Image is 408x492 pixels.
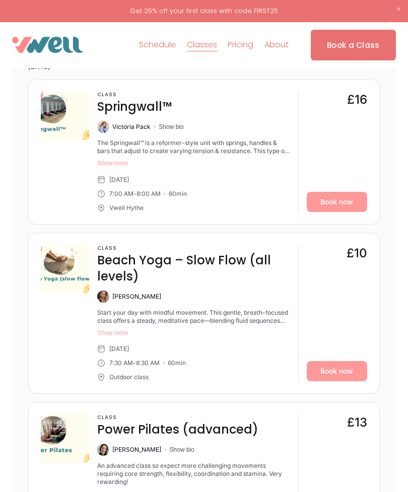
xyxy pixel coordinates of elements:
[97,252,290,285] h4: Beach Yoga – Slow Flow (all levels)
[137,190,161,198] div: 8:00 AM
[97,462,290,486] div: An advanced class so expect more challenging movements requiring core strength, flexibility, coor...
[97,92,172,98] h3: Class
[41,414,89,463] img: de308265-3e9d-4747-ba2f-d825c0cdbde0.png
[112,123,151,131] div: Victoria Pack
[264,37,289,53] a: folder dropdown
[109,373,149,381] div: Outdoor class
[133,359,136,367] div: -
[187,37,217,53] a: folder dropdown
[347,414,367,431] div: £13
[136,359,160,367] div: 8:30 AM
[97,291,109,303] img: Alyssa Costantini
[97,444,109,456] img: Laura Berduig
[228,37,253,53] a: Pricing
[97,139,290,155] div: The Springwall™ is a reformer-style unit with springs, handles & bars that adjust to create varyi...
[109,190,133,198] div: 7:00 AM
[12,37,84,53] img: VWell
[41,245,89,294] img: 6f8ba8e4-009e-41a1-afdf-fe1eb10c3fd6.png
[109,359,133,367] div: 7:30 AM
[41,92,89,140] img: 5d9617d8-c062-43cb-9683-4a4abb156b5d.png
[169,190,187,198] div: 60 min
[347,92,367,108] div: £16
[307,192,367,212] a: Book now
[139,37,176,53] a: Schedule
[109,345,129,353] div: [DATE]
[109,204,144,212] div: Vwell Hythe
[264,38,289,52] span: About
[112,293,161,301] div: [PERSON_NAME]
[97,121,109,133] img: Victoria Pack
[159,123,183,131] button: Show bio
[97,245,290,251] h3: Class
[97,99,172,115] h4: Springwall™
[97,159,290,167] button: Show more
[97,309,290,325] div: Start your day with mindful movement. This gentle, breath-focused class offers a steady, meditati...
[133,190,137,198] div: -
[97,414,258,420] h3: Class
[169,446,194,454] button: Show bio
[97,421,258,438] h4: Power Pilates (advanced)
[307,361,367,381] a: Book now
[112,446,161,454] div: [PERSON_NAME]
[109,176,129,184] div: [DATE]
[97,329,290,337] button: Show more
[347,245,367,261] div: £10
[311,30,396,60] a: Book a Class
[168,359,186,367] div: 60 min
[187,38,217,52] span: Classes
